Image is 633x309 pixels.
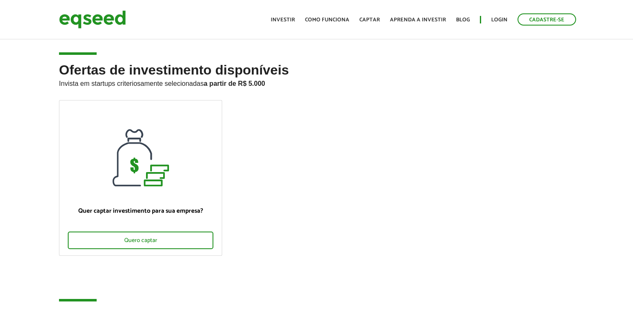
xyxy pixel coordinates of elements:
[59,8,126,31] img: EqSeed
[305,17,349,23] a: Como funciona
[518,13,576,26] a: Cadastre-se
[68,232,213,249] div: Quero captar
[359,17,380,23] a: Captar
[68,207,213,215] p: Quer captar investimento para sua empresa?
[271,17,295,23] a: Investir
[59,63,574,100] h2: Ofertas de investimento disponíveis
[59,100,222,256] a: Quer captar investimento para sua empresa? Quero captar
[390,17,446,23] a: Aprenda a investir
[491,17,507,23] a: Login
[59,77,574,88] p: Invista em startups criteriosamente selecionadas
[204,80,265,87] strong: a partir de R$ 5.000
[456,17,470,23] a: Blog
